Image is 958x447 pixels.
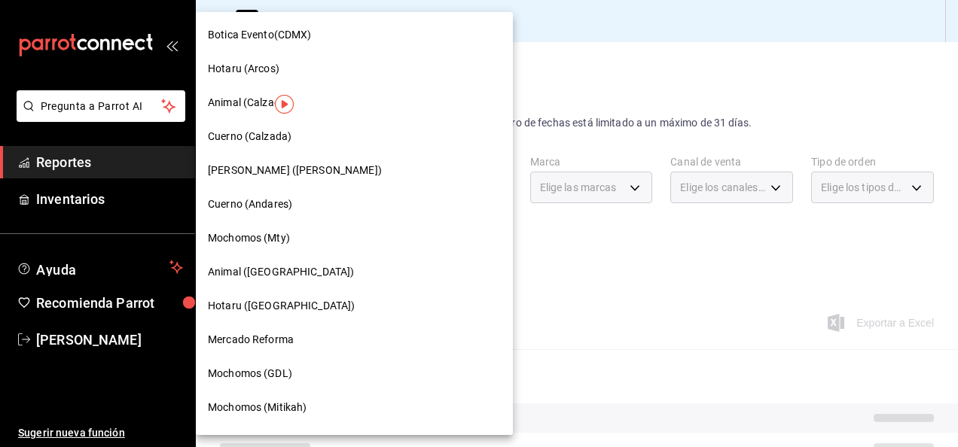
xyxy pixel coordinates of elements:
div: Animal ([GEOGRAPHIC_DATA]) [196,255,513,289]
span: Mochomos (Mty) [208,230,290,246]
div: Mochomos (GDL) [196,357,513,391]
div: Mochomos (Mty) [196,221,513,255]
div: Mochomos (Mitikah) [196,391,513,424]
span: Cuerno (Andares) [208,196,292,212]
div: Cuerno (Andares) [196,187,513,221]
div: Hotaru (Arcos) [196,52,513,86]
span: Mercado Reforma [208,332,294,348]
span: Hotaru (Arcos) [208,61,279,77]
div: [PERSON_NAME] ([PERSON_NAME]) [196,154,513,187]
img: Tooltip marker [275,95,294,114]
div: Cuerno (Calzada) [196,120,513,154]
span: Mochomos (Mitikah) [208,400,307,415]
span: Animal (Calzada) [208,95,290,111]
div: Botica Evento(CDMX) [196,18,513,52]
span: Animal ([GEOGRAPHIC_DATA]) [208,264,354,280]
span: Hotaru ([GEOGRAPHIC_DATA]) [208,298,355,314]
span: Cuerno (Calzada) [208,129,291,144]
div: Animal (Calzada) [196,86,513,120]
div: Mercado Reforma [196,323,513,357]
span: Mochomos (GDL) [208,366,292,382]
span: Botica Evento(CDMX) [208,27,312,43]
span: [PERSON_NAME] ([PERSON_NAME]) [208,163,382,178]
div: Hotaru ([GEOGRAPHIC_DATA]) [196,289,513,323]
